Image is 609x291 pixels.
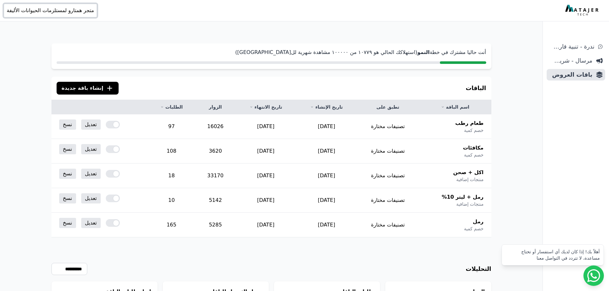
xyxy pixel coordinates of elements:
td: [DATE] [235,139,296,164]
strong: النمو [417,49,430,55]
th: تطبق على [357,100,419,114]
p: أنت حاليا مشترك في خطة (استهلاكك الحالي هو ١۰٧٧٩ من ١۰۰۰۰۰ مشاهدة شهرية لل[GEOGRAPHIC_DATA]) [57,49,486,56]
td: 5142 [195,188,235,213]
td: 18 [148,164,196,188]
td: 16026 [195,114,235,139]
a: تعديل [81,119,101,130]
span: خصم كمية [464,152,483,158]
td: [DATE] [296,139,357,164]
td: 165 [148,213,196,237]
span: طعام رطب [455,119,484,127]
td: تصنيفات مختارة [357,213,419,237]
span: ندرة - تنبية قارب علي النفاذ [549,42,594,51]
td: [DATE] [296,213,357,237]
img: MatajerTech Logo [565,5,600,16]
a: الطلبات [155,104,188,110]
td: تصنيفات مختارة [357,139,419,164]
td: [DATE] [296,164,357,188]
td: 10 [148,188,196,213]
span: منتجات إضافية [456,176,483,183]
a: نسخ [59,119,76,130]
td: [DATE] [235,164,296,188]
span: منتجات إضافية [456,201,483,207]
td: [DATE] [296,114,357,139]
td: 5285 [195,213,235,237]
button: متجر همتارو لمستلزمات الحيوانات الأليفة [4,4,97,17]
td: 97 [148,114,196,139]
span: باقات العروض [549,70,592,79]
td: تصنيفات مختارة [357,188,419,213]
td: [DATE] [235,213,296,237]
h3: الباقات [466,84,486,93]
a: نسخ [59,218,76,228]
a: تعديل [81,193,101,203]
th: الزوار [195,100,235,114]
span: متجر همتارو لمستلزمات الحيوانات الأليفة [7,7,94,14]
a: تعديل [81,144,101,154]
a: نسخ [59,193,76,203]
button: إنشاء باقة جديدة [57,82,119,95]
td: 33170 [195,164,235,188]
span: رمل [473,218,483,226]
a: تاريخ الإنشاء [304,104,349,110]
span: خصم كمية [464,226,483,232]
span: مرسال - شريط دعاية [549,56,592,65]
a: تعديل [81,169,101,179]
a: نسخ [59,144,76,154]
h3: التحليلات [466,264,491,273]
a: نسخ [59,169,76,179]
span: مكافئات [463,144,483,152]
span: رمل + ليتر 10% [442,193,484,201]
a: تعديل [81,218,101,228]
td: [DATE] [296,188,357,213]
span: إنشاء باقة جديدة [62,84,104,92]
td: 108 [148,139,196,164]
div: أهلاً بك! إذا كان لديك أي استفسار أو تحتاج مساعدة، لا تتردد في التواصل معنا [506,249,600,261]
td: 3620 [195,139,235,164]
span: خصم كمية [464,127,483,134]
a: اسم الباقة [426,104,483,110]
td: تصنيفات مختارة [357,114,419,139]
td: [DATE] [235,114,296,139]
a: تاريخ الانتهاء [243,104,288,110]
td: [DATE] [235,188,296,213]
td: تصنيفات مختارة [357,164,419,188]
span: اكل + صحن [453,169,483,176]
